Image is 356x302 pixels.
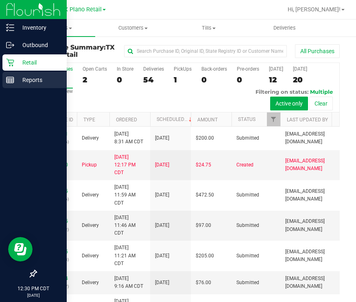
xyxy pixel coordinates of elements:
span: [DATE] 9:16 AM CDT [114,275,143,290]
span: Pickup [82,161,97,169]
a: Tills [171,19,247,37]
span: Delivery [82,279,99,287]
span: [DATE] [155,252,169,260]
span: [DATE] 8:31 AM CDT [114,130,143,146]
div: 1 [174,75,192,84]
span: Submitted [236,252,259,260]
span: [DATE] 12:17 PM CDT [114,153,145,177]
span: $76.00 [196,279,211,287]
div: 12 [269,75,283,84]
a: Last Updated By [287,117,328,123]
span: TX Plano Retail [36,43,115,58]
span: Multiple [310,88,333,95]
div: 54 [143,75,164,84]
div: 0 [117,75,133,84]
div: Deliveries [143,66,164,72]
button: Active only [270,97,308,110]
span: Submitted [236,134,259,142]
span: Submitted [236,191,259,199]
span: [DATE] [155,134,169,142]
p: Retail [14,58,63,67]
span: [DATE] [155,191,169,199]
a: Amount [197,117,218,123]
p: Inventory [14,23,63,32]
span: [DATE] 11:46 AM CDT [114,214,145,237]
div: 2 [83,75,107,84]
p: Reports [14,75,63,85]
span: [DATE] [155,161,169,169]
div: Back-orders [201,66,227,72]
span: Delivery [82,134,99,142]
span: [DATE] 11:59 AM CDT [114,183,145,207]
span: $97.00 [196,222,211,229]
a: Ordered [116,117,137,123]
span: Delivery [82,252,99,260]
p: Outbound [14,40,63,50]
h3: Purchase Summary: [36,44,124,58]
a: Customers [95,19,171,37]
span: $24.75 [196,161,211,169]
iframe: Resource center [8,237,33,261]
inline-svg: Retail [6,58,14,67]
span: Filtering on status: [256,88,308,95]
span: Tills [171,24,246,32]
span: $200.00 [196,134,214,142]
span: Hi, [PERSON_NAME]! [288,6,341,13]
span: Customers [96,24,170,32]
span: $205.00 [196,252,214,260]
span: Delivery [82,191,99,199]
a: Deliveries [247,19,322,37]
button: All Purchases [295,44,340,58]
span: [DATE] [155,279,169,287]
span: TX Plano Retail [61,6,102,13]
div: Pre-orders [237,66,259,72]
span: $472.50 [196,191,214,199]
inline-svg: Reports [6,76,14,84]
div: [DATE] [269,66,283,72]
p: [DATE] [4,292,63,298]
span: Submitted [236,279,259,287]
button: Clear [309,97,333,110]
a: Scheduled [157,116,194,122]
span: [DATE] 11:21 AM CDT [114,244,145,267]
div: In Store [117,66,133,72]
div: Open Carts [83,66,107,72]
a: Status [238,116,256,122]
div: 20 [293,75,307,84]
input: Search Purchase ID, Original ID, State Registry ID or Customer Name... [124,45,287,57]
span: [DATE] [155,222,169,229]
a: Filter [267,112,280,126]
inline-svg: Inventory [6,24,14,32]
span: Delivery [82,222,99,229]
p: 12:30 PM CDT [4,285,63,292]
div: 0 [237,75,259,84]
span: Created [236,161,253,169]
span: Deliveries [262,24,307,32]
div: PickUps [174,66,192,72]
a: Type [83,117,95,123]
inline-svg: Outbound [6,41,14,49]
div: 0 [201,75,227,84]
span: Submitted [236,222,259,229]
div: [DATE] [293,66,307,72]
